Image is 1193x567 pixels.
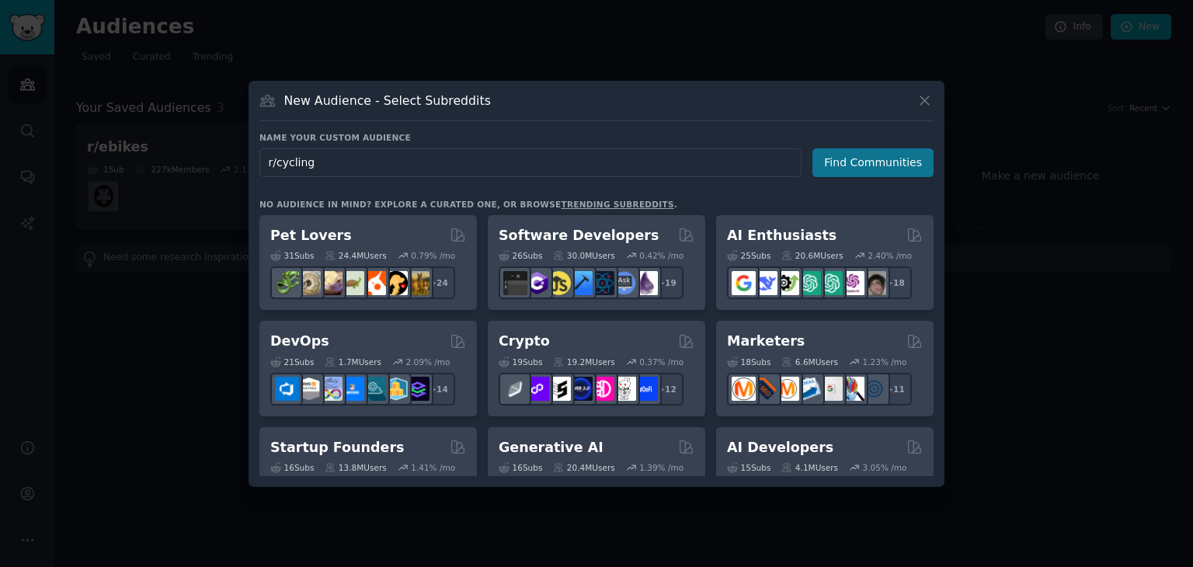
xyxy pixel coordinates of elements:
img: azuredevops [275,377,299,401]
div: 1.23 % /mo [863,357,907,367]
div: 1.39 % /mo [639,462,683,473]
a: trending subreddits [561,200,673,209]
img: ballpython [297,271,321,295]
img: bigseo [753,377,777,401]
img: defi_ [634,377,658,401]
h2: Generative AI [499,438,603,457]
h2: AI Enthusiasts [727,226,836,245]
div: 18 Sub s [727,357,770,367]
img: aws_cdk [384,377,408,401]
div: + 18 [879,266,912,299]
h2: Marketers [727,332,805,351]
img: chatgpt_prompts_ [819,271,843,295]
img: AskMarketing [775,377,799,401]
div: 19.2M Users [553,357,614,367]
h2: Crypto [499,332,550,351]
div: 6.6M Users [781,357,838,367]
img: OnlineMarketing [862,377,886,401]
div: 0.37 % /mo [639,357,683,367]
h3: New Audience - Select Subreddits [284,92,491,109]
div: + 11 [879,373,912,405]
div: 15 Sub s [727,462,770,473]
img: leopardgeckos [318,271,343,295]
div: 20.6M Users [781,250,843,261]
h2: Startup Founders [270,438,404,457]
img: 0xPolygon [525,377,549,401]
h2: Software Developers [499,226,659,245]
div: 3.05 % /mo [863,462,907,473]
div: 0.42 % /mo [639,250,683,261]
div: 2.40 % /mo [868,250,912,261]
img: reactnative [590,271,614,295]
img: PlatformEngineers [405,377,430,401]
img: OpenAIDev [840,271,864,295]
h2: Pet Lovers [270,226,352,245]
img: content_marketing [732,377,756,401]
img: AskComputerScience [612,271,636,295]
img: DevOpsLinks [340,377,364,401]
div: + 19 [651,266,683,299]
div: 2.09 % /mo [406,357,450,367]
img: Emailmarketing [797,377,821,401]
img: ArtificalIntelligence [862,271,886,295]
div: + 24 [423,266,455,299]
img: ethstaker [547,377,571,401]
div: 25 Sub s [727,250,770,261]
img: googleads [819,377,843,401]
div: 24.4M Users [325,250,386,261]
img: defiblockchain [590,377,614,401]
img: dogbreed [405,271,430,295]
div: 1.41 % /mo [411,462,455,473]
div: 0.79 % /mo [411,250,455,261]
div: 16 Sub s [499,462,542,473]
img: software [503,271,527,295]
img: learnjavascript [547,271,571,295]
div: 26 Sub s [499,250,542,261]
div: + 14 [423,373,455,405]
div: 19 Sub s [499,357,542,367]
div: 31 Sub s [270,250,314,261]
div: 13.8M Users [325,462,386,473]
h2: AI Developers [727,438,833,457]
div: 16 Sub s [270,462,314,473]
div: + 12 [651,373,683,405]
div: 1.7M Users [325,357,381,367]
div: 21 Sub s [270,357,314,367]
img: DeepSeek [753,271,777,295]
img: web3 [569,377,593,401]
img: PetAdvice [384,271,408,295]
div: No audience in mind? Explore a curated one, or browse . [259,199,677,210]
img: AWS_Certified_Experts [297,377,321,401]
button: Find Communities [812,148,934,177]
img: herpetology [275,271,299,295]
div: 30.0M Users [553,250,614,261]
div: 4.1M Users [781,462,838,473]
h3: Name your custom audience [259,132,934,143]
img: GoogleGeminiAI [732,271,756,295]
img: chatgpt_promptDesign [797,271,821,295]
img: CryptoNews [612,377,636,401]
input: Pick a short name, like "Digital Marketers" or "Movie-Goers" [259,148,802,177]
img: turtle [340,271,364,295]
img: cockatiel [362,271,386,295]
img: ethfinance [503,377,527,401]
img: csharp [525,271,549,295]
img: AItoolsCatalog [775,271,799,295]
h2: DevOps [270,332,329,351]
img: platformengineering [362,377,386,401]
img: MarketingResearch [840,377,864,401]
img: iOSProgramming [569,271,593,295]
img: elixir [634,271,658,295]
img: Docker_DevOps [318,377,343,401]
div: 20.4M Users [553,462,614,473]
